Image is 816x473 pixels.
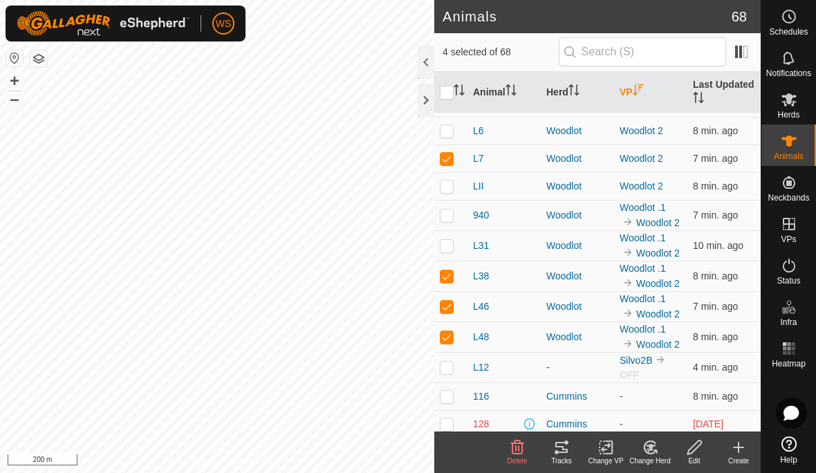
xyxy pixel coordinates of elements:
span: WS [216,17,232,31]
span: Herds [777,111,799,119]
button: – [6,91,23,107]
span: Schedules [769,28,808,36]
img: to [655,354,666,365]
button: Map Layers [30,50,47,67]
app-display-virtual-paddock-transition: - [620,391,623,402]
a: Woodlot 2 [636,308,680,319]
div: Woodlot [546,124,609,138]
span: L12 [473,360,489,375]
span: 940 [473,208,489,223]
a: Woodlot 2 [636,278,680,289]
p-sorticon: Activate to sort [633,86,644,98]
div: Woodlot [546,208,609,223]
p-sorticon: Activate to sort [454,86,465,98]
span: Aug 10, 2025 at 1:01 PM [693,153,738,164]
span: Aug 10, 2025 at 1:01 PM [693,301,738,312]
span: L31 [473,239,489,253]
img: to [622,277,633,288]
p-sorticon: Activate to sort [568,86,579,98]
div: Cummins [546,389,609,404]
p-sorticon: Activate to sort [506,86,517,98]
span: Notifications [766,69,811,77]
img: to [622,338,633,349]
img: to [622,216,633,228]
a: Woodlot .1 [620,293,666,304]
div: Woodlot [546,299,609,314]
th: Herd [541,72,614,113]
span: Aug 7, 2025 at 4:18 PM [693,418,723,429]
th: Animal [467,72,541,113]
th: Last Updated [687,72,761,113]
div: Woodlot [546,151,609,166]
div: - [546,360,609,375]
div: Cummins [546,417,609,432]
span: Help [780,456,797,464]
div: Create [716,456,761,466]
span: L46 [473,299,489,314]
div: Woodlot [546,179,609,194]
span: Animals [774,152,804,160]
a: Woodlot .1 [620,232,666,243]
span: Aug 10, 2025 at 1:00 PM [693,270,738,281]
span: Aug 10, 2025 at 1:02 PM [693,210,738,221]
p-sorticon: Activate to sort [693,94,704,105]
span: Status [777,277,800,285]
span: Aug 10, 2025 at 1:00 PM [693,125,738,136]
span: VPs [781,235,796,243]
img: Gallagher Logo [17,11,189,36]
img: to [622,308,633,319]
a: Woodlot .1 [620,202,666,213]
a: Contact Us [231,455,272,467]
a: Woodlot .1 [620,263,666,274]
span: L48 [473,330,489,344]
span: L6 [473,124,484,138]
span: Aug 10, 2025 at 1:00 PM [693,331,738,342]
div: Woodlot [546,269,609,284]
div: Change VP [584,456,628,466]
span: OFF [620,369,639,380]
a: Woodlot 2 [636,248,680,259]
a: Woodlot 2 [620,153,663,164]
img: to [622,247,633,258]
a: Woodlot 2 [620,125,663,136]
h2: Animals [443,8,732,25]
span: L38 [473,269,489,284]
div: Tracks [539,456,584,466]
button: Reset Map [6,50,23,66]
span: Aug 10, 2025 at 1:04 PM [693,362,738,373]
a: Help [761,431,816,470]
button: + [6,73,23,89]
div: Woodlot [546,239,609,253]
app-display-virtual-paddock-transition: - [620,418,623,429]
span: Heatmap [772,360,806,368]
div: Change Herd [628,456,672,466]
span: Aug 10, 2025 at 1:00 PM [693,180,738,192]
a: Privacy Policy [163,455,214,467]
a: Silvo2B [620,355,652,366]
span: LII [473,179,484,194]
span: 128 [473,417,489,432]
a: Woodlot .1 [620,324,666,335]
a: Woodlot 2 [620,180,663,192]
a: Woodlot 2 [636,339,680,350]
span: 4 selected of 68 [443,45,559,59]
span: L7 [473,151,484,166]
span: Infra [780,318,797,326]
span: 116 [473,389,489,404]
input: Search (S) [559,37,726,66]
span: Delete [508,457,528,465]
span: Neckbands [768,194,809,202]
span: Aug 10, 2025 at 1:00 PM [693,391,738,402]
th: VP [614,72,687,113]
span: 68 [732,6,747,27]
span: Aug 10, 2025 at 12:58 PM [693,240,743,251]
div: Edit [672,456,716,466]
a: Woodlot 2 [636,217,680,228]
div: Woodlot [546,330,609,344]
